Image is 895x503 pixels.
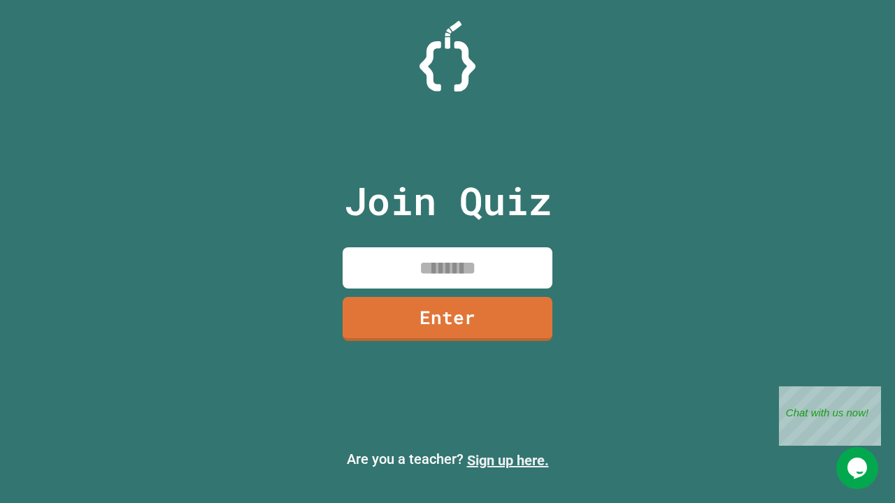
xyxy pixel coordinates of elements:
[343,297,552,341] a: Enter
[836,447,881,489] iframe: chat widget
[420,21,475,92] img: Logo.svg
[779,386,881,446] iframe: chat widget
[11,449,884,471] p: Are you a teacher?
[344,172,552,230] p: Join Quiz
[467,452,549,469] a: Sign up here.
